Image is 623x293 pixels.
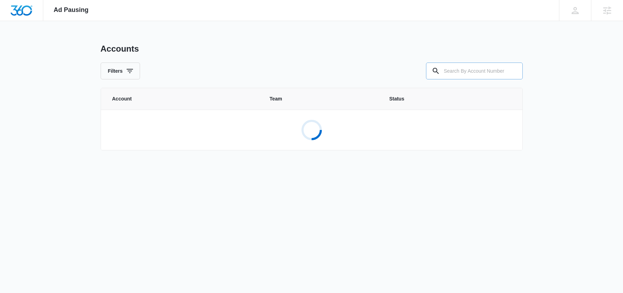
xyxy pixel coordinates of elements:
span: Account [112,95,253,103]
span: Team [269,95,372,103]
span: Ad Pausing [54,6,89,14]
button: Filters [101,63,140,79]
h1: Accounts [101,44,139,54]
input: Search By Account Number [426,63,523,79]
span: Status [389,95,511,103]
